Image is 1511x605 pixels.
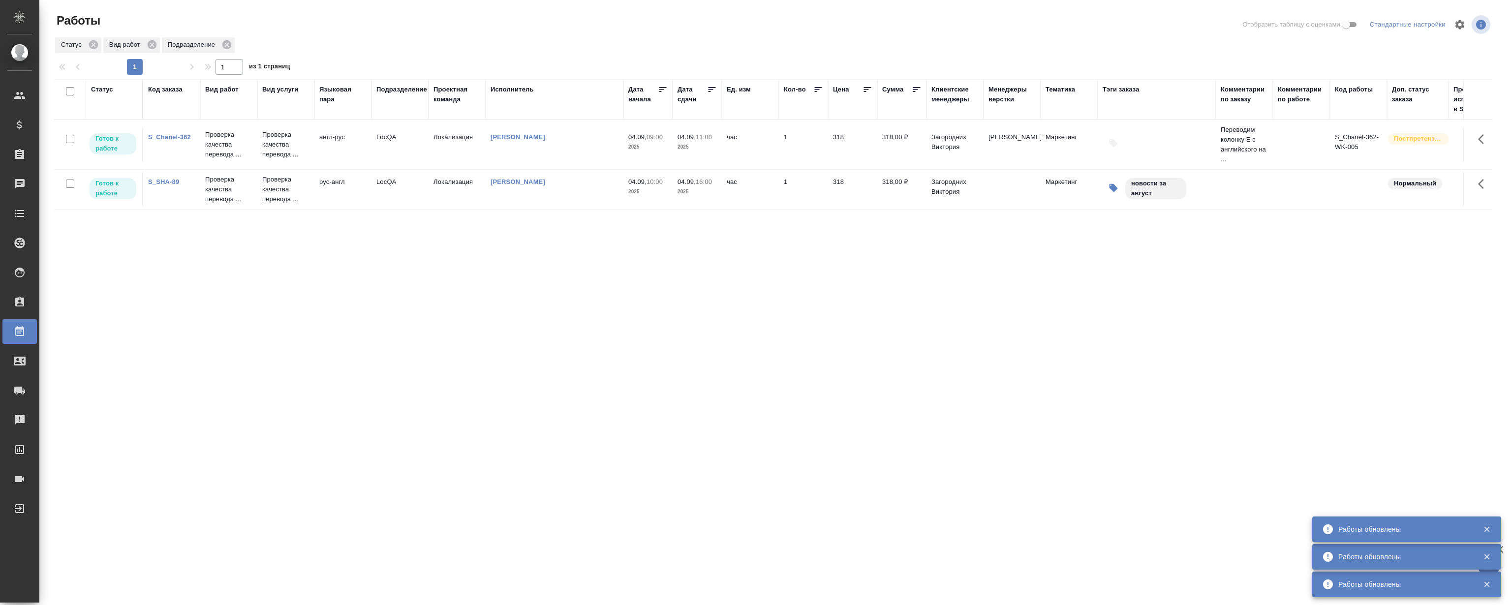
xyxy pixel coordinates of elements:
[833,85,849,94] div: Цена
[491,133,545,141] a: [PERSON_NAME]
[1472,15,1492,34] span: Посмотреть информацию
[89,177,137,200] div: Исполнитель может приступить к работе
[95,134,130,153] p: Готов к работе
[103,37,160,53] div: Вид работ
[109,40,144,50] p: Вид работ
[647,133,663,141] p: 09:00
[491,178,545,185] a: [PERSON_NAME]
[678,142,717,152] p: 2025
[628,187,668,197] p: 2025
[678,187,717,197] p: 2025
[1392,85,1444,104] div: Доп. статус заказа
[1278,85,1325,104] div: Комментарии по работе
[1335,85,1373,94] div: Код работы
[779,127,828,162] td: 1
[1338,552,1468,562] div: Работы обновлены
[1394,179,1436,188] p: Нормальный
[148,178,179,185] a: S_SHA-89
[926,172,984,207] td: Загородних Виктория
[1103,177,1124,199] button: Изменить тэги
[491,85,534,94] div: Исполнитель
[828,127,877,162] td: 318
[162,37,235,53] div: Подразделение
[1477,525,1497,534] button: Закрыть
[784,85,806,94] div: Кол-во
[371,172,429,207] td: LocQA
[262,175,309,204] p: Проверка качества перевода ...
[1448,13,1472,36] span: Настроить таблицу
[926,127,984,162] td: Загородних Виктория
[1477,552,1497,561] button: Закрыть
[988,85,1036,104] div: Менеджеры верстки
[205,175,252,204] p: Проверка качества перевода ...
[1367,17,1448,32] div: split button
[61,40,85,50] p: Статус
[727,85,751,94] div: Ед. изм
[722,172,779,207] td: час
[205,130,252,159] p: Проверка качества перевода ...
[877,172,926,207] td: 318,00 ₽
[779,172,828,207] td: 1
[429,172,486,207] td: Локализация
[168,40,218,50] p: Подразделение
[1338,579,1468,589] div: Работы обновлены
[696,178,712,185] p: 16:00
[678,85,707,104] div: Дата сдачи
[1394,134,1443,144] p: Постпретензионный
[1242,20,1340,30] span: Отобразить таблицу с оценками
[722,127,779,162] td: час
[1477,580,1497,589] button: Закрыть
[262,130,309,159] p: Проверка качества перевода ...
[54,13,100,29] span: Работы
[55,37,101,53] div: Статус
[1221,125,1268,164] p: Переводим колонку Е с английского на ...
[628,178,647,185] p: 04.09,
[314,127,371,162] td: англ-рус
[678,178,696,185] p: 04.09,
[1103,85,1140,94] div: Тэги заказа
[1330,127,1387,162] td: S_Chanel-362-WK-005
[678,133,696,141] p: 04.09,
[647,178,663,185] p: 10:00
[628,142,668,152] p: 2025
[205,85,239,94] div: Вид работ
[628,133,647,141] p: 04.09,
[433,85,481,104] div: Проектная команда
[1221,85,1268,104] div: Комментарии по заказу
[1453,85,1498,114] div: Прогресс исполнителя в SC
[1046,132,1093,142] p: Маркетинг
[1103,132,1124,154] button: Добавить тэги
[148,133,191,141] a: S_Chanel-362
[628,85,658,104] div: Дата начала
[429,127,486,162] td: Локализация
[1472,172,1496,196] button: Здесь прячутся важные кнопки
[931,85,979,104] div: Клиентские менеджеры
[95,179,130,198] p: Готов к работе
[91,85,113,94] div: Статус
[1131,179,1180,198] p: новости за август
[882,85,903,94] div: Сумма
[1338,524,1468,534] div: Работы обновлены
[1046,177,1093,187] p: Маркетинг
[696,133,712,141] p: 11:00
[314,172,371,207] td: рус-англ
[828,172,877,207] td: 318
[249,60,290,75] span: из 1 страниц
[1472,127,1496,151] button: Здесь прячутся важные кнопки
[148,85,183,94] div: Код заказа
[89,132,137,155] div: Исполнитель может приступить к работе
[376,85,427,94] div: Подразделение
[877,127,926,162] td: 318,00 ₽
[1124,177,1187,200] div: новости за август
[371,127,429,162] td: LocQA
[319,85,367,104] div: Языковая пара
[262,85,299,94] div: Вид услуги
[988,132,1036,142] p: [PERSON_NAME]
[1046,85,1075,94] div: Тематика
